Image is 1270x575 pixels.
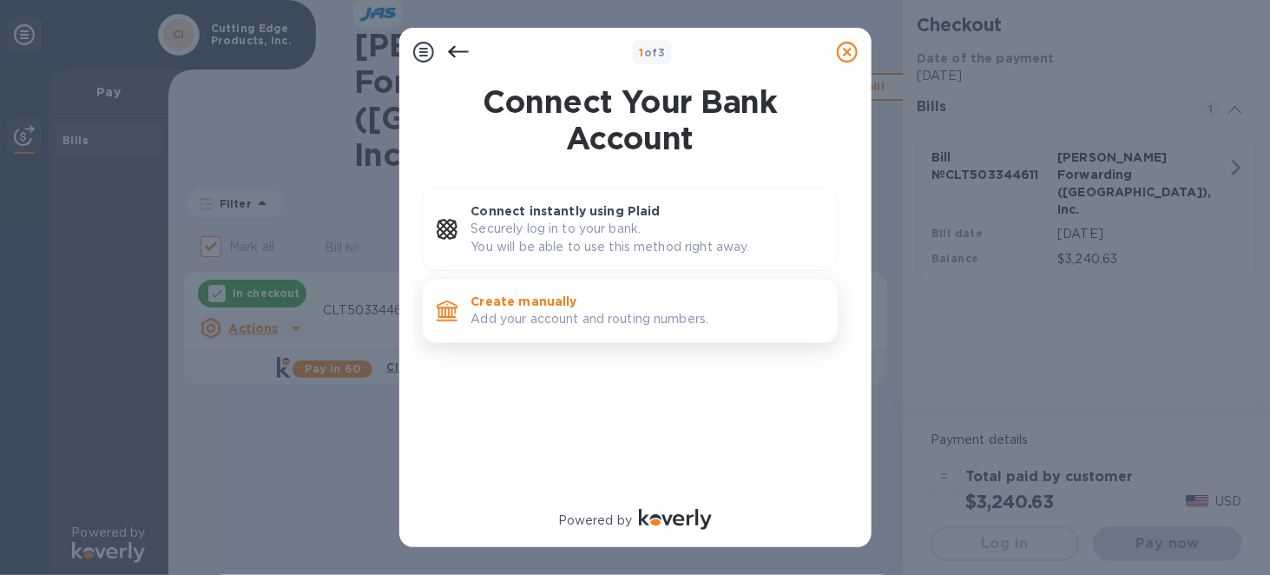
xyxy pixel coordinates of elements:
[415,83,846,156] h1: Connect Your Bank Account
[471,310,824,328] p: Add your account and routing numbers.
[639,509,712,530] img: Logo
[558,512,632,530] p: Powered by
[471,202,824,220] p: Connect instantly using Plaid
[640,46,666,59] b: of 3
[471,220,824,256] p: Securely log in to your bank. You will be able to use this method right away.
[640,46,644,59] span: 1
[471,293,824,310] p: Create manually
